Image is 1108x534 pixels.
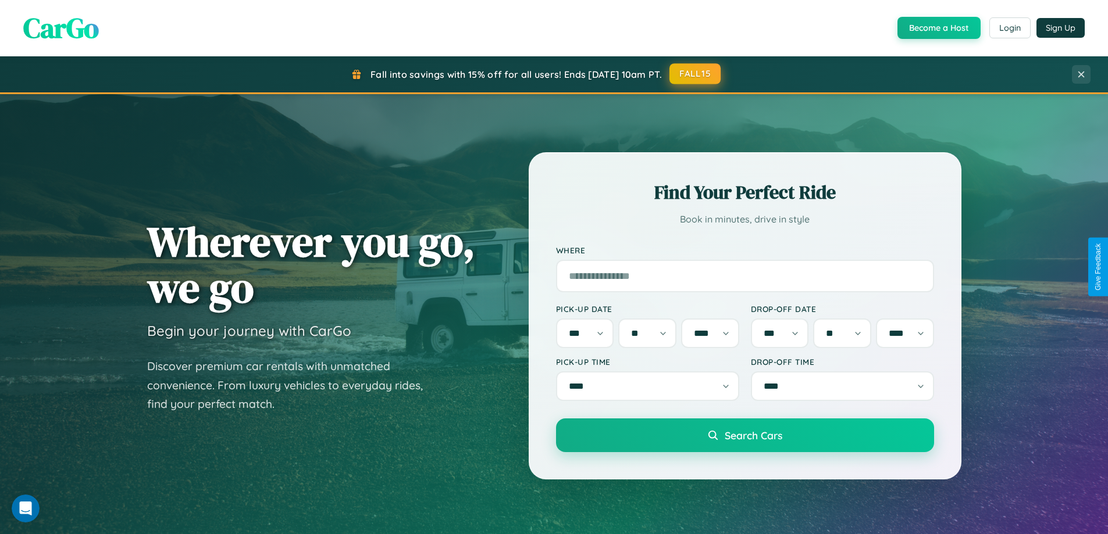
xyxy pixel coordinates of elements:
span: CarGo [23,9,99,47]
button: Login [989,17,1031,38]
p: Discover premium car rentals with unmatched convenience. From luxury vehicles to everyday rides, ... [147,357,438,414]
h2: Find Your Perfect Ride [556,180,934,205]
label: Pick-up Date [556,304,739,314]
span: Fall into savings with 15% off for all users! Ends [DATE] 10am PT. [370,69,662,80]
label: Drop-off Date [751,304,934,314]
button: Sign Up [1036,18,1085,38]
button: FALL15 [669,63,721,84]
iframe: Intercom live chat [12,494,40,522]
span: Search Cars [725,429,782,442]
div: Give Feedback [1094,243,1102,291]
button: Become a Host [897,17,981,39]
h1: Wherever you go, we go [147,218,475,310]
label: Pick-up Time [556,357,739,367]
label: Drop-off Time [751,357,934,367]
p: Book in minutes, drive in style [556,211,934,228]
label: Where [556,245,934,255]
button: Search Cars [556,418,934,452]
h3: Begin your journey with CarGo [147,322,351,339]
